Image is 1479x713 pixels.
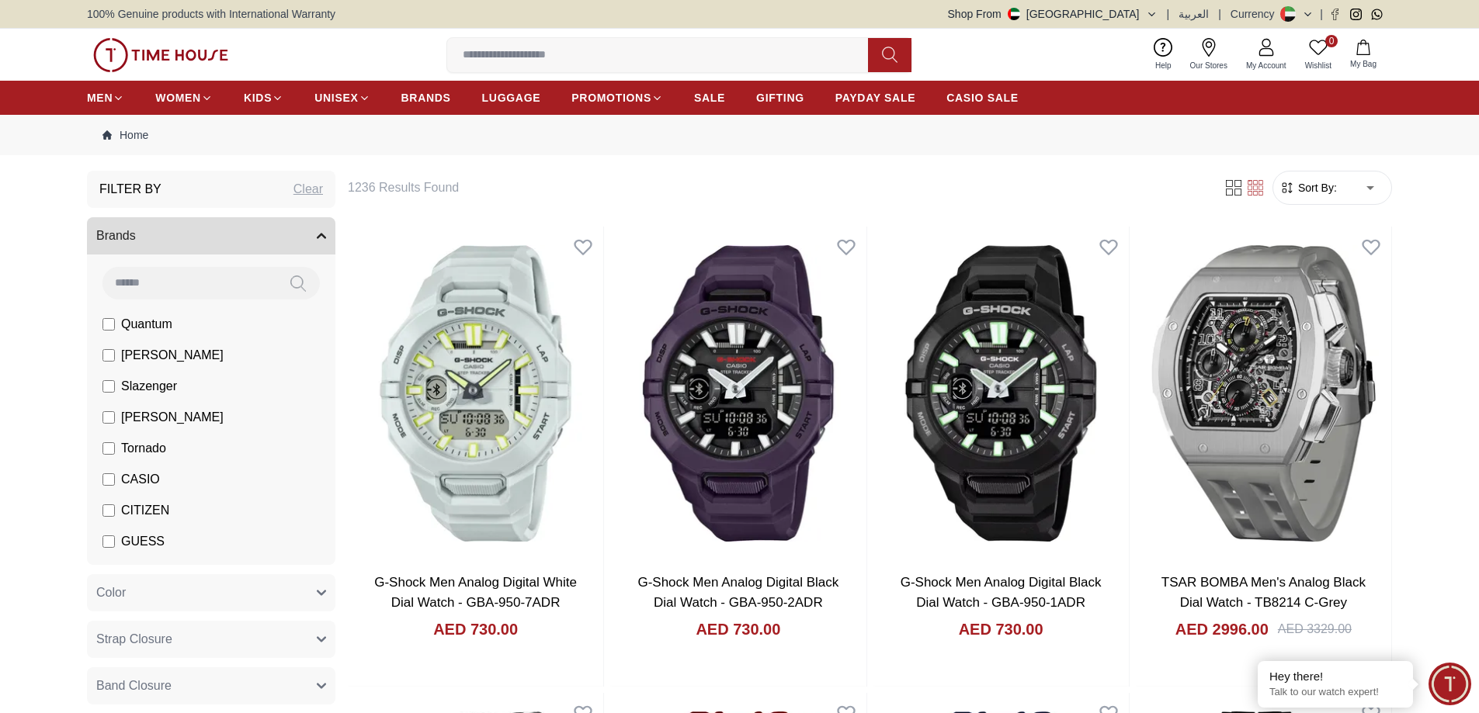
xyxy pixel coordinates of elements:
[1008,8,1020,20] img: United Arab Emirates
[121,439,166,458] span: Tornado
[87,6,335,22] span: 100% Genuine products with International Warranty
[96,583,126,602] span: Color
[1279,180,1337,196] button: Sort By:
[102,127,148,143] a: Home
[1371,9,1383,20] a: Whatsapp
[694,84,725,112] a: SALE
[87,115,1392,155] nav: Breadcrumb
[87,667,335,704] button: Band Closure
[121,315,172,334] span: Quantum
[901,575,1102,610] a: G-Shock Men Analog Digital Black Dial Watch - GBA-950-1ADR
[1181,35,1237,74] a: Our Stores
[1218,6,1221,22] span: |
[835,90,915,106] span: PAYDAY SALE
[1269,669,1401,684] div: Hey there!
[1278,620,1352,639] div: AED 3329.00
[348,227,603,560] img: G-Shock Men Analog Digital White Dial Watch - GBA-950-7ADR
[1146,35,1181,74] a: Help
[482,84,541,112] a: LUGGAGE
[1179,6,1209,22] button: العربية
[102,411,115,424] input: [PERSON_NAME]
[99,180,161,199] h3: Filter By
[87,574,335,611] button: Color
[1325,35,1338,47] span: 0
[93,38,228,72] img: ...
[293,180,323,199] div: Clear
[244,84,283,112] a: KIDS
[87,621,335,658] button: Strap Closure
[155,90,201,106] span: WOMEN
[121,470,160,489] span: CASIO
[571,90,651,106] span: PROMOTIONS
[959,618,1043,640] h4: AED 730.00
[87,84,124,112] a: MEN
[1429,663,1471,705] div: Chat Widget
[873,227,1129,560] img: G-Shock Men Analog Digital Black Dial Watch - GBA-950-1ADR
[1161,575,1366,610] a: TSAR BOMBA Men's Analog Black Dial Watch - TB8214 C-Grey
[96,677,172,695] span: Band Closure
[1295,180,1337,196] span: Sort By:
[1231,6,1281,22] div: Currency
[482,90,541,106] span: LUGGAGE
[835,84,915,112] a: PAYDAY SALE
[121,377,177,396] span: Slazenger
[694,90,725,106] span: SALE
[1167,6,1170,22] span: |
[121,501,169,520] span: CITIZEN
[121,408,224,427] span: [PERSON_NAME]
[1240,60,1293,71] span: My Account
[637,575,838,610] a: G-Shock Men Analog Digital Black Dial Watch - GBA-950-2ADR
[1320,6,1323,22] span: |
[1329,9,1341,20] a: Facebook
[1269,686,1401,699] p: Talk to our watch expert!
[1175,618,1269,640] h4: AED 2996.00
[696,618,780,640] h4: AED 730.00
[102,504,115,517] input: CITIZEN
[1299,60,1338,71] span: Wishlist
[946,90,1019,106] span: CASIO SALE
[1296,35,1341,74] a: 0Wishlist
[121,346,224,365] span: [PERSON_NAME]
[121,563,168,582] span: ORIENT
[756,90,804,106] span: GIFTING
[244,90,272,106] span: KIDS
[401,90,451,106] span: BRANDS
[571,84,663,112] a: PROMOTIONS
[102,380,115,393] input: Slazenger
[756,84,804,112] a: GIFTING
[102,442,115,455] input: Tornado
[102,318,115,331] input: Quantum
[155,84,213,112] a: WOMEN
[374,575,577,610] a: G-Shock Men Analog Digital White Dial Watch - GBA-950-7ADR
[1350,9,1362,20] a: Instagram
[102,535,115,548] input: GUESS
[121,532,165,551] span: GUESS
[1184,60,1234,71] span: Our Stores
[96,227,136,245] span: Brands
[314,90,358,106] span: UNISEX
[946,84,1019,112] a: CASIO SALE
[314,84,370,112] a: UNISEX
[948,6,1158,22] button: Shop From[GEOGRAPHIC_DATA]
[1149,60,1178,71] span: Help
[401,84,451,112] a: BRANDS
[87,90,113,106] span: MEN
[87,217,335,254] button: Brands
[1341,36,1386,73] button: My Bag
[102,349,115,362] input: [PERSON_NAME]
[1344,58,1383,70] span: My Bag
[1136,227,1391,560] img: TSAR BOMBA Men's Analog Black Dial Watch - TB8214 C-Grey
[348,178,1204,197] h6: 1236 Results Found
[96,630,172,649] span: Strap Closure
[102,473,115,486] input: CASIO
[610,227,866,560] img: G-Shock Men Analog Digital Black Dial Watch - GBA-950-2ADR
[433,618,518,640] h4: AED 730.00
